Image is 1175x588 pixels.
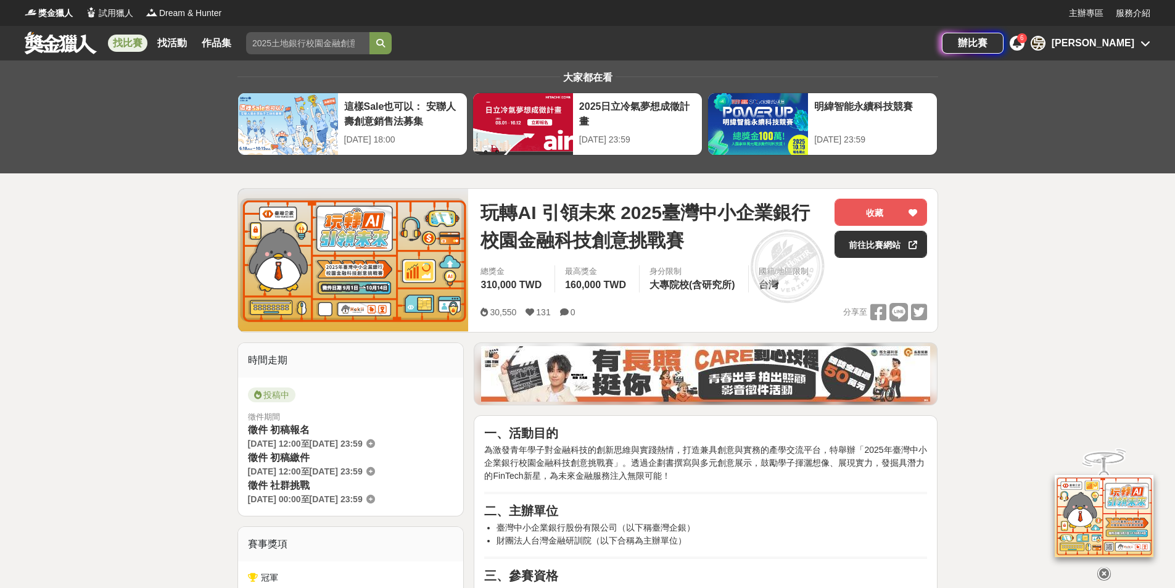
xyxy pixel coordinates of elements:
[707,93,938,155] a: 明緯智能永續科技競賽[DATE] 23:59
[301,494,310,504] span: 至
[238,343,464,378] div: 時間走期
[481,346,930,402] img: 35ad34ac-3361-4bcf-919e-8d747461931d.jpg
[238,527,464,561] div: 賽事獎項
[835,199,927,226] button: 收藏
[1116,7,1150,20] a: 服務介紹
[480,199,825,254] span: 玩轉AI 引領未來 2025臺灣中小企業銀行校園金融科技創意挑戰賽
[310,439,363,449] span: [DATE] 23:59
[248,494,301,504] span: [DATE] 00:00
[560,72,616,83] span: 大家都在看
[99,7,133,20] span: 試用獵人
[536,307,550,317] span: 131
[248,424,310,435] span: 徵件 初稿報名
[649,280,735,290] span: 大專院校(含研究所)
[942,33,1004,54] a: 辦比賽
[310,466,363,476] span: [DATE] 23:59
[1052,36,1134,51] div: [PERSON_NAME]
[146,7,221,20] a: LogoDream & Hunter
[85,6,97,19] img: Logo
[497,521,927,534] li: 臺灣中小企業銀行股份有限公司（以下稱臺灣企銀）
[25,6,37,19] img: Logo
[1055,475,1153,557] img: d2146d9a-e6f6-4337-9592-8cefde37ba6b.png
[344,99,461,127] div: 這樣Sale也可以： 安聯人壽創意銷售法募集
[565,280,626,290] span: 160,000 TWD
[248,480,310,491] span: 徵件 社群挑戰
[237,93,468,155] a: 這樣Sale也可以： 安聯人壽創意銷售法募集[DATE] 18:00
[814,99,931,127] div: 明緯智能永續科技競賽
[484,426,558,440] strong: 一、活動目的
[197,35,236,52] a: 作品集
[579,99,696,127] div: 2025日立冷氣夢想成徵計畫
[301,466,310,476] span: 至
[1020,35,1024,41] span: 6
[25,7,73,20] a: Logo獎金獵人
[1031,36,1045,51] div: 吳
[571,307,575,317] span: 0
[301,439,310,449] span: 至
[159,7,221,20] span: Dream & Hunter
[497,534,927,547] li: 財團法人台灣金融研訓院（以下合稱為主辦單位）
[649,265,738,278] div: 身分限制
[835,231,927,258] a: 前往比賽網站
[565,265,629,278] span: 最高獎金
[484,569,558,582] strong: 三、參賽資格
[843,303,867,321] span: 分享至
[152,35,192,52] a: 找活動
[146,6,158,19] img: Logo
[248,466,301,476] span: [DATE] 12:00
[108,35,147,52] a: 找比賽
[248,387,295,402] span: 投稿中
[38,7,73,20] span: 獎金獵人
[490,307,516,317] span: 30,550
[248,452,310,463] span: 徵件 初稿繳件
[1069,7,1103,20] a: 主辦專區
[261,573,278,582] span: 冠軍
[480,280,542,290] span: 310,000 TWD
[472,93,703,155] a: 2025日立冷氣夢想成徵計畫[DATE] 23:59
[344,133,461,146] div: [DATE] 18:00
[310,494,363,504] span: [DATE] 23:59
[248,439,301,449] span: [DATE] 12:00
[246,32,369,54] input: 2025土地銀行校園金融創意挑戰賽：從你出發 開啟智慧金融新頁
[579,133,696,146] div: [DATE] 23:59
[238,189,469,331] img: Cover Image
[814,133,931,146] div: [DATE] 23:59
[480,265,545,278] span: 總獎金
[85,7,133,20] a: Logo試用獵人
[248,412,280,421] span: 徵件期間
[484,444,927,482] p: 為激發青年學子對金融科技的創新思維與實踐熱情，打造兼具創意與實務的產學交流平台，特舉辦「2025年臺灣中小企業銀行校園金融科技創意挑戰賽」。透過企劃書撰寫與多元創意展示，鼓勵學子揮灑想像、展現實...
[484,504,558,518] strong: 二、主辦單位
